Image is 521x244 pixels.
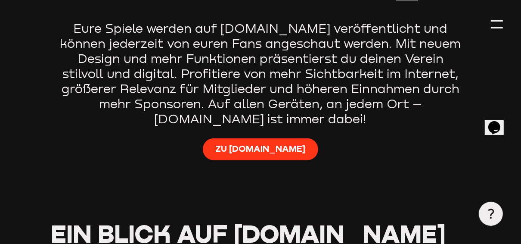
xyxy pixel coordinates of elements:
iframe: chat widget [485,109,512,135]
p: Eure Spiele werden auf [DOMAIN_NAME] veröffentlicht und können jederzeit von euren Fans angeschau... [56,21,465,126]
a: Zu [DOMAIN_NAME] [203,138,318,160]
span: Zu [DOMAIN_NAME] [216,143,306,155]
